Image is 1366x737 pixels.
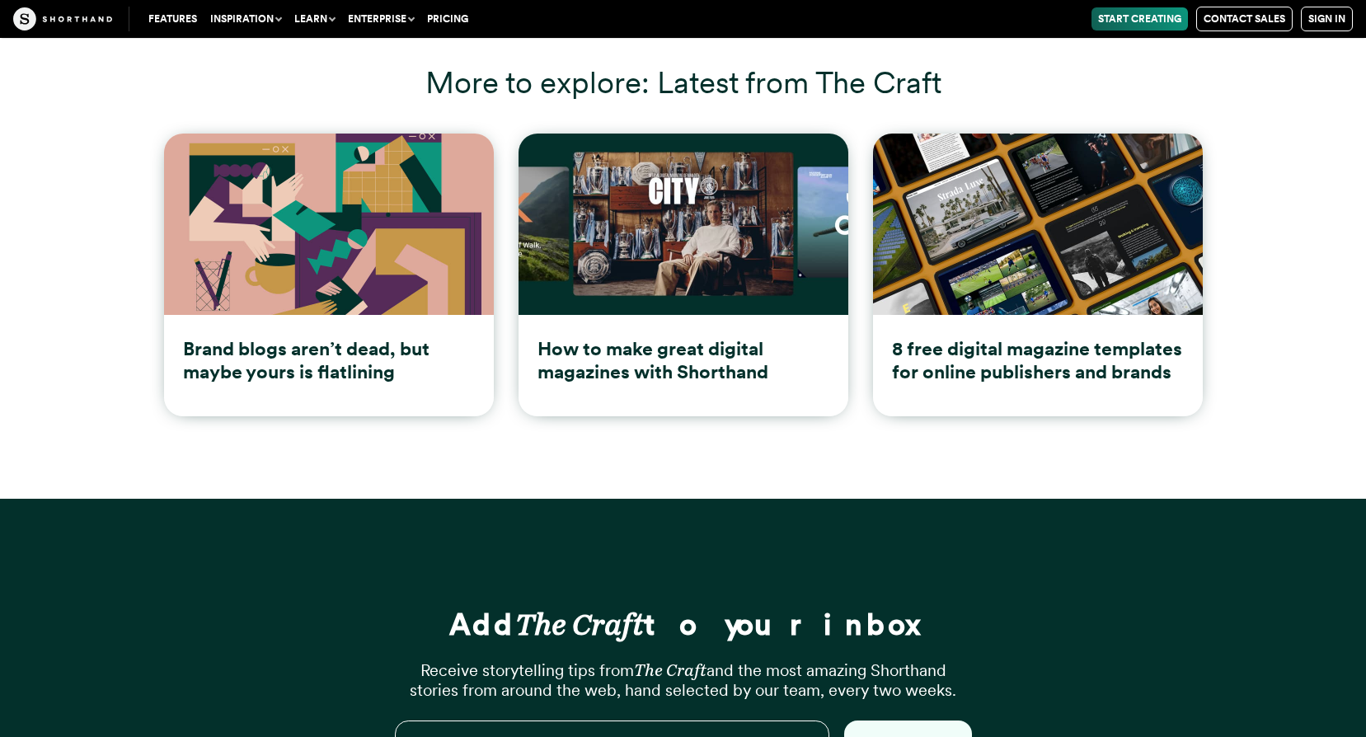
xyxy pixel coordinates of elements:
[142,7,204,31] a: Features
[515,606,644,642] em: The Craft
[395,660,972,700] p: Receive storytelling tips from and the most amazing Shorthand stories from around the web, hand s...
[33,64,1333,101] h3: More to explore: Latest from The Craft
[537,338,829,383] h4: How to make great digital magazines with Shorthand
[204,7,288,31] button: Inspiration
[892,338,1184,383] h4: 8 free digital magazine templates for online publishers and brands
[1091,7,1188,31] a: Start Creating
[519,134,848,416] a: How to make great digital magazines with Shorthand
[183,338,475,383] h4: Brand blogs aren’t dead, but maybe yours is flatlining
[13,7,112,31] img: The Craft
[341,7,420,31] button: Enterprise
[1196,7,1293,31] a: Contact Sales
[873,134,1203,416] a: 8 free digital magazine templates for online publishers and brands
[395,609,972,640] h3: Add to your inbox
[288,7,341,31] button: Learn
[420,7,475,31] a: Pricing
[164,134,494,416] a: Brand blogs aren’t dead, but maybe yours is flatlining
[634,660,706,680] em: The Craft
[1301,7,1353,31] a: Sign in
